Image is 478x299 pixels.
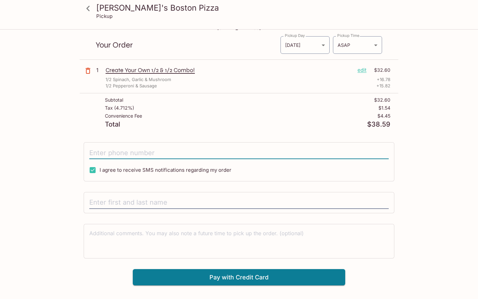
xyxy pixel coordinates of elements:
p: 1 [96,66,103,74]
p: Pickup [96,13,113,19]
p: $32.60 [374,97,390,103]
p: Create Your Own 1/2 & 1/2 Combo! [106,66,352,74]
label: Pickup Day [285,33,305,38]
p: + 16.78 [377,76,390,83]
div: ASAP [333,36,382,54]
div: [DATE] [280,36,330,54]
p: $32.60 [370,66,390,74]
input: Enter first and last name [89,196,389,209]
label: Pickup Time [337,33,359,38]
p: Tax ( 4.712% ) [105,105,134,111]
button: Pay with Credit Card [133,269,345,286]
p: + 15.82 [376,83,390,89]
p: Convenience Fee [105,113,142,119]
p: $1.54 [378,105,390,111]
p: Your Order [96,42,280,48]
h3: [PERSON_NAME]'s Boston Pizza [96,3,393,13]
input: Enter phone number [89,147,389,159]
p: Subtotal [105,97,123,103]
p: $38.59 [367,121,390,128]
p: $4.45 [377,113,390,119]
p: 1/2 Spinach, Garlic & Mushroom [106,76,171,83]
span: I agree to receive SMS notifications regarding my order [100,167,231,173]
p: 1/2 Pepperoni & Sausage [106,83,157,89]
p: edit [358,66,366,74]
p: Total [105,121,120,128]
